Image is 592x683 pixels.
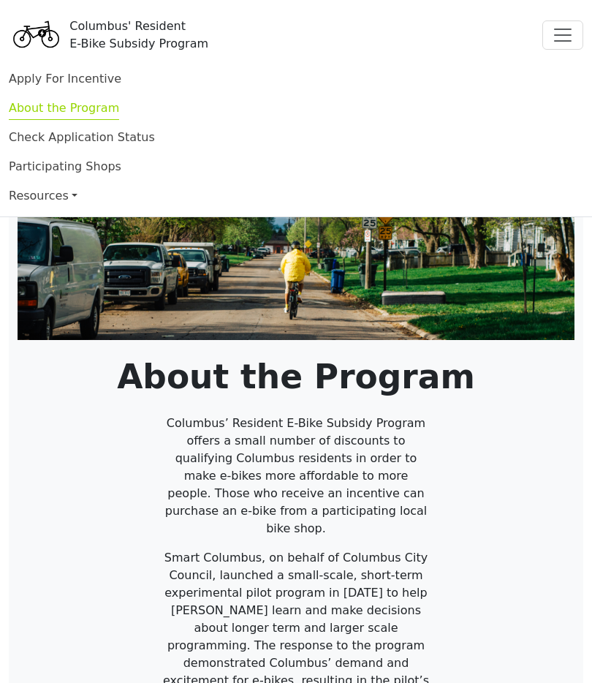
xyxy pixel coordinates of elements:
[9,159,121,173] a: Participating Shops
[9,181,583,211] a: Resources
[18,358,574,398] h1: About the Program
[9,26,208,43] a: Columbus' ResidentE-Bike Subsidy Program
[9,10,64,61] img: Program logo
[162,415,431,537] p: Columbus’ Resident E-Bike Subsidy Program offers a small number of discounts to qualifying Columb...
[542,20,583,50] button: Toggle navigation
[9,72,121,86] a: Apply For Incentive
[18,217,574,340] img: HeaderBG.png
[9,130,155,144] a: Check Application Status
[69,18,208,53] div: Columbus' Resident E-Bike Subsidy Program
[9,101,119,120] a: About the Program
